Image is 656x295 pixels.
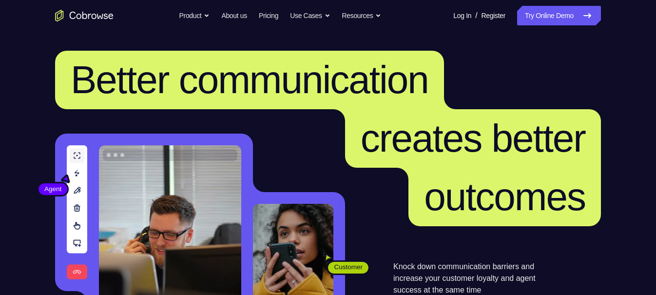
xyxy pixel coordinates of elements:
[342,6,382,25] button: Resources
[517,6,601,25] a: Try Online Demo
[290,6,330,25] button: Use Cases
[453,6,471,25] a: Log In
[55,10,114,21] a: Go to the home page
[361,117,585,160] span: creates better
[424,175,585,218] span: outcomes
[475,10,477,21] span: /
[71,58,428,101] span: Better communication
[179,6,210,25] button: Product
[482,6,505,25] a: Register
[221,6,247,25] a: About us
[259,6,278,25] a: Pricing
